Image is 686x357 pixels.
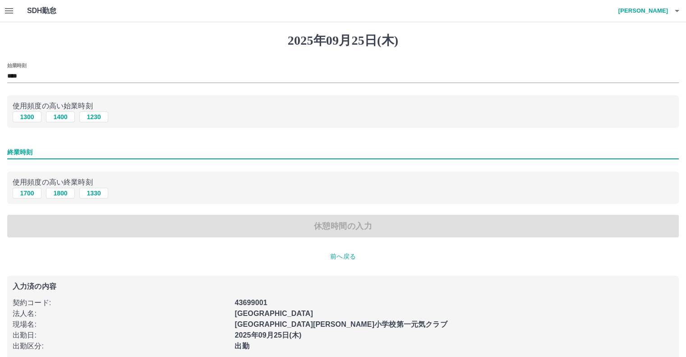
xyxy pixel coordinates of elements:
[79,188,108,199] button: 1330
[79,111,108,122] button: 1230
[235,310,313,317] b: [GEOGRAPHIC_DATA]
[13,330,229,341] p: 出勤日 :
[235,320,447,328] b: [GEOGRAPHIC_DATA][PERSON_NAME]小学校第一元気クラブ
[7,62,26,69] label: 始業時刻
[7,252,679,261] p: 前へ戻る
[13,188,41,199] button: 1700
[13,177,673,188] p: 使用頻度の高い終業時刻
[46,111,75,122] button: 1400
[235,331,301,339] b: 2025年09月25日(木)
[13,297,229,308] p: 契約コード :
[7,33,679,48] h1: 2025年09月25日(木)
[235,342,249,350] b: 出勤
[235,299,267,306] b: 43699001
[13,283,673,290] p: 入力済の内容
[13,111,41,122] button: 1300
[46,188,75,199] button: 1800
[13,319,229,330] p: 現場名 :
[13,101,673,111] p: 使用頻度の高い始業時刻
[13,308,229,319] p: 法人名 :
[13,341,229,352] p: 出勤区分 :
